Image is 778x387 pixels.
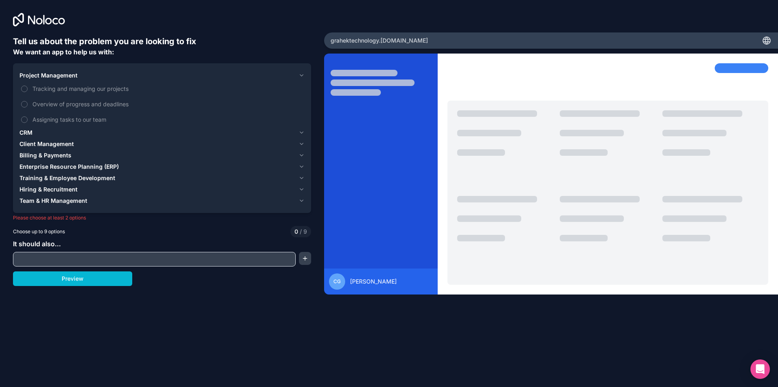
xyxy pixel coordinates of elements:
span: We want an app to help us with: [13,48,114,56]
span: Enterprise Resource Planning (ERP) [19,163,119,171]
button: CRM [19,127,305,138]
span: Choose up to 9 options [13,228,65,235]
span: Tracking and managing our projects [32,84,303,93]
h6: Tell us about the problem you are looking to fix [13,36,311,47]
button: Preview [13,271,132,286]
span: Training & Employee Development [19,174,115,182]
span: Project Management [19,71,77,80]
button: Hiring & Recruitment [19,184,305,195]
span: / [300,228,302,235]
button: Client Management [19,138,305,150]
span: Overview of progress and deadlines [32,100,303,108]
span: Assigning tasks to our team [32,115,303,124]
span: CRM [19,129,32,137]
button: Enterprise Resource Planning (ERP) [19,161,305,172]
button: Overview of progress and deadlines [21,101,28,107]
span: 9 [298,228,307,236]
span: Hiring & Recruitment [19,185,77,193]
p: Please choose at least 2 options [13,215,311,221]
span: Client Management [19,140,74,148]
span: Team & HR Management [19,197,87,205]
span: [PERSON_NAME] [350,277,397,286]
div: Project Management [19,81,305,127]
span: It should also... [13,240,61,248]
button: Assigning tasks to our team [21,116,28,123]
button: Project Management [19,70,305,81]
div: Open Intercom Messenger [750,359,770,379]
span: Billing & Payments [19,151,71,159]
span: grahektechnology .[DOMAIN_NAME] [331,37,428,45]
button: Billing & Payments [19,150,305,161]
button: Training & Employee Development [19,172,305,184]
button: Tracking and managing our projects [21,86,28,92]
button: Team & HR Management [19,195,305,206]
span: CG [333,278,341,285]
span: 0 [294,228,298,236]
